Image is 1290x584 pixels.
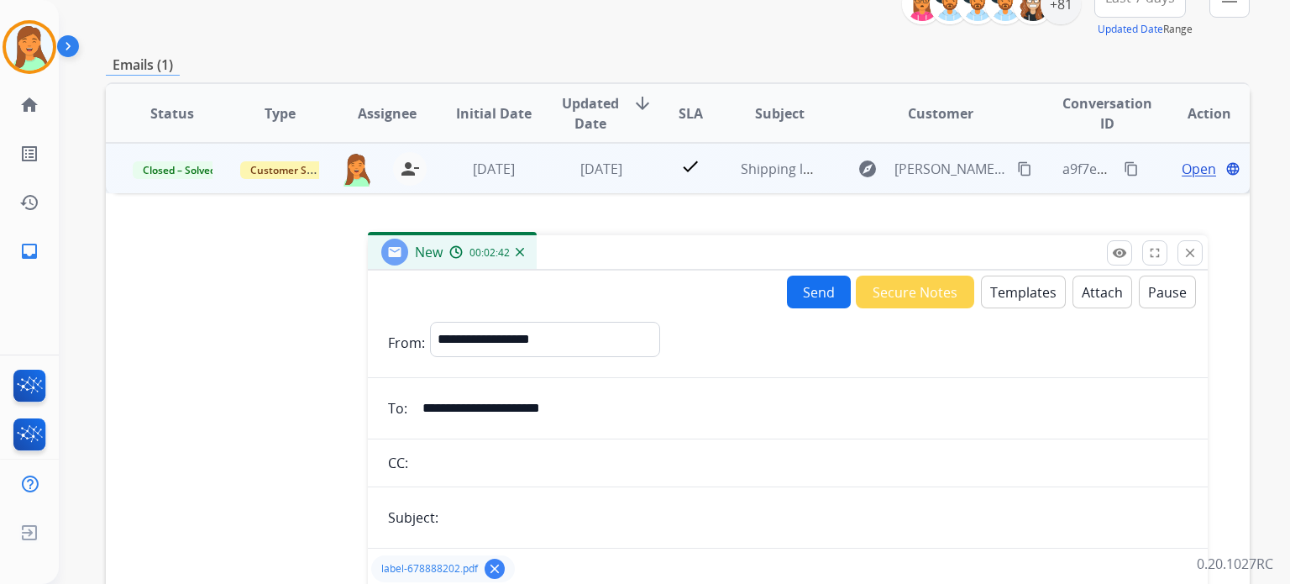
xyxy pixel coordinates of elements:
mat-icon: check [680,156,700,176]
img: agent-avatar [340,152,373,187]
mat-icon: person_remove [400,159,420,179]
mat-icon: explore [857,159,878,179]
span: [DATE] [473,160,515,178]
span: Initial Date [456,103,532,124]
p: CC: [388,453,408,473]
mat-icon: history [19,192,39,213]
span: Updated Date [562,93,619,134]
button: Pause [1139,276,1196,308]
span: Assignee [358,103,417,124]
mat-icon: list_alt [19,144,39,164]
p: From: [388,333,425,353]
span: Customer [908,103,973,124]
span: SLA [679,103,703,124]
th: Action [1142,84,1250,143]
span: Status [150,103,194,124]
p: Emails (1) [106,55,180,76]
p: 0.20.1027RC [1197,554,1273,574]
span: Range [1098,22,1193,36]
span: Shipping label [741,160,830,178]
span: [PERSON_NAME][EMAIL_ADDRESS][DOMAIN_NAME] [894,159,1007,179]
span: Customer Support [240,161,349,179]
span: New [415,243,443,261]
mat-icon: remove_red_eye [1112,245,1127,260]
mat-icon: home [19,95,39,115]
span: Subject [755,103,805,124]
img: avatar [6,24,53,71]
span: 00:02:42 [469,246,510,260]
span: Closed – Solved [133,161,226,179]
span: Conversation ID [1062,93,1152,134]
mat-icon: content_copy [1017,161,1032,176]
button: Templates [981,276,1066,308]
span: Open [1182,159,1216,179]
mat-icon: clear [487,561,502,576]
mat-icon: inbox [19,241,39,261]
mat-icon: content_copy [1124,161,1139,176]
button: Attach [1072,276,1132,308]
mat-icon: fullscreen [1147,245,1162,260]
button: Updated Date [1098,23,1163,36]
span: label-678888202.pdf [381,562,478,576]
span: Type [265,103,296,124]
span: [DATE] [580,160,622,178]
mat-icon: language [1225,161,1240,176]
mat-icon: arrow_downward [632,93,653,113]
mat-icon: close [1182,245,1198,260]
button: Secure Notes [856,276,974,308]
p: To: [388,398,407,418]
p: Subject: [388,508,438,528]
button: Send [787,276,851,308]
